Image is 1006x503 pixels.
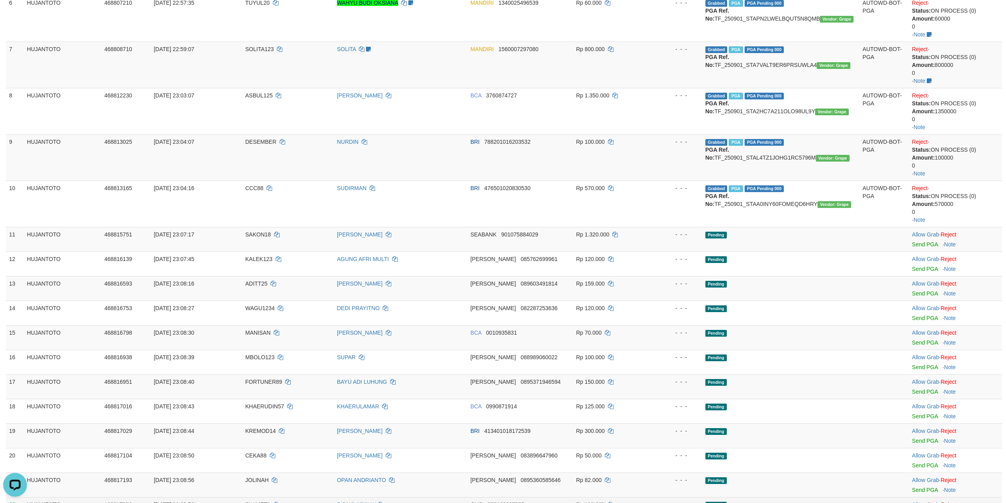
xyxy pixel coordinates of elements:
span: Grabbed [705,93,728,99]
td: TF_250901_STAL4TZ1JOHG1RC5796M [702,134,859,181]
a: Note [913,31,925,38]
span: Pending [705,232,727,238]
a: Reject [912,92,928,99]
a: Reject [941,428,956,434]
td: · [909,448,1002,473]
a: KHAERULAMAR [337,403,379,410]
td: 7 [6,42,24,88]
a: Note [944,487,956,493]
td: HUJANTOTO [24,350,101,374]
div: - - - [654,91,699,99]
a: [PERSON_NAME] [337,452,383,459]
div: ON PROCESS (0) 60000 0 [912,7,999,30]
a: Reject [941,403,956,410]
a: Send PGA [912,487,938,493]
td: 10 [6,181,24,227]
span: Rp 120.000 [576,305,604,311]
span: 468816593 [104,280,132,287]
span: BRI [471,139,480,145]
span: Vendor URL: https://settle31.1velocity.biz [816,155,850,162]
span: PGA Pending [745,93,784,99]
span: BRI [471,428,480,434]
span: Pending [705,428,727,435]
td: 11 [6,227,24,251]
a: Allow Grab [912,379,939,385]
span: · [912,452,941,459]
td: HUJANTOTO [24,42,101,88]
div: - - - [654,452,699,459]
span: Marked by aeofett [729,93,743,99]
td: 16 [6,350,24,374]
a: [PERSON_NAME] [337,330,383,336]
a: Send PGA [912,438,938,444]
span: [PERSON_NAME] [471,280,516,287]
span: [DATE] 23:08:56 [154,477,194,483]
a: Send PGA [912,462,938,469]
a: Reject [941,452,956,459]
span: [DATE] 23:04:07 [154,139,194,145]
b: Status: [912,193,931,199]
span: 468816753 [104,305,132,311]
span: Copy 0895371946594 to clipboard [520,379,560,385]
span: Vendor URL: https://settle31.1velocity.biz [815,109,849,115]
td: HUJANTOTO [24,276,101,301]
span: Copy 088989060022 to clipboard [520,354,557,360]
span: KALEK123 [245,256,272,262]
a: Note [944,438,956,444]
td: HUJANTOTO [24,473,101,497]
span: · [912,231,941,238]
a: Note [913,78,925,84]
td: · · [909,181,1002,227]
span: Rp 50.000 [576,452,602,459]
span: 468808710 [104,46,132,52]
a: Send PGA [912,364,938,370]
span: [PERSON_NAME] [471,452,516,459]
b: Status: [912,147,931,153]
span: · [912,477,941,483]
a: Reject [941,256,956,262]
div: - - - [654,427,699,435]
span: 468813025 [104,139,132,145]
a: Send PGA [912,413,938,419]
td: HUJANTOTO [24,181,101,227]
td: 19 [6,423,24,448]
span: Copy 0010935831 to clipboard [486,330,517,336]
span: Rp 120.000 [576,256,604,262]
a: Allow Grab [912,256,939,262]
span: Copy 085762699961 to clipboard [520,256,557,262]
td: HUJANTOTO [24,423,101,448]
span: MANISAN [245,330,271,336]
a: Note [944,339,956,346]
span: FORTUNER89 [245,379,282,385]
td: 17 [6,374,24,399]
span: 468817016 [104,403,132,410]
a: Reject [941,305,956,311]
div: - - - [654,280,699,288]
a: SUDIRMAN [337,185,367,191]
span: Grabbed [705,139,728,146]
span: Copy 0990871914 to clipboard [486,403,517,410]
span: 468816139 [104,256,132,262]
a: Note [944,462,956,469]
td: TF_250901_STA2HC7A211OLO98UL9Y [702,88,859,134]
a: Note [944,315,956,321]
a: DEDI PRAYITNO [337,305,380,311]
span: [PERSON_NAME] [471,256,516,262]
span: Vendor URL: https://settle31.1velocity.biz [820,16,854,23]
span: [PERSON_NAME] [471,354,516,360]
span: Pending [705,354,727,361]
td: TF_250901_STAA0INY60FOMEQD6HRY [702,181,859,227]
td: · [909,350,1002,374]
div: - - - [654,378,699,386]
td: · [909,276,1002,301]
button: Open LiveChat chat widget [3,3,27,27]
a: [PERSON_NAME] [337,428,383,434]
a: SUPAR [337,354,356,360]
td: 8 [6,88,24,134]
span: KHAERUDIN57 [245,403,284,410]
a: Note [944,290,956,297]
a: Reject [941,477,956,483]
td: · · [909,88,1002,134]
a: Note [944,389,956,395]
span: Grabbed [705,185,728,192]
